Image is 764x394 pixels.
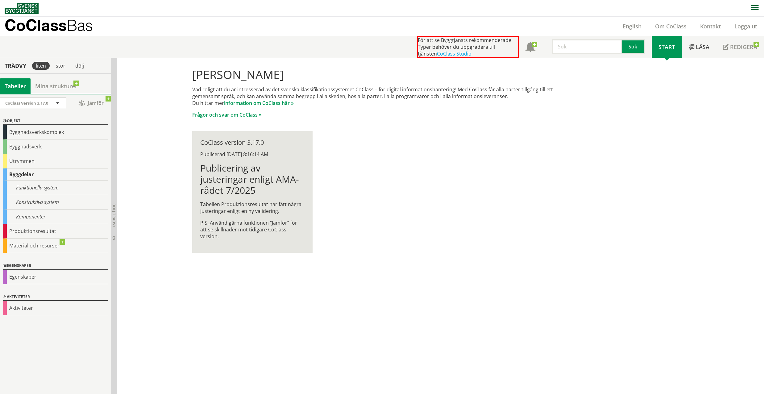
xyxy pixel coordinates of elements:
[224,100,294,106] a: information om CoClass här »
[3,168,108,180] div: Byggdelar
[31,78,82,94] a: Mina strukturer
[72,62,88,70] div: dölj
[3,180,108,195] div: Funktionella system
[622,39,645,54] button: Sök
[1,62,30,69] div: Trädvy
[616,23,648,30] a: English
[696,43,709,51] span: Läsa
[648,23,693,30] a: Om CoClass
[200,163,304,196] h1: Publicering av justeringar enligt AMA-rådet 7/2025
[525,43,535,52] span: Notifikationer
[552,39,622,54] input: Sök
[192,68,571,81] h1: [PERSON_NAME]
[3,195,108,209] div: Konstruktiva system
[200,201,304,214] p: Tabellen Produktionsresultat har fått några justeringar enligt en ny validering.
[5,100,48,106] span: CoClass Version 3.17.0
[652,36,682,58] a: Start
[3,224,108,238] div: Produktionsresultat
[5,22,93,29] p: CoClass
[3,262,108,270] div: Egenskaper
[417,36,519,58] div: För att se Byggtjänsts rekommenderade Typer behöver du uppgradera till tjänsten
[3,125,108,139] div: Byggnadsverkskomplex
[3,293,108,301] div: Aktiviteter
[3,139,108,154] div: Byggnadsverk
[52,62,69,70] div: stor
[682,36,716,58] a: Läsa
[73,98,110,109] span: Jämför
[3,238,108,253] div: Material och resurser
[111,203,117,227] span: Dölj trädvy
[658,43,675,51] span: Start
[3,118,108,125] div: Objekt
[3,209,108,224] div: Komponenter
[192,86,571,106] p: Vad roligt att du är intresserad av det svenska klassifikationssystemet CoClass – för digital inf...
[3,270,108,284] div: Egenskaper
[200,219,304,240] p: P.S. Använd gärna funktionen ”Jämför” för att se skillnader mot tidigare CoClass version.
[3,154,108,168] div: Utrymmen
[192,111,262,118] a: Frågor och svar om CoClass »
[716,36,764,58] a: Redigera
[200,139,304,146] div: CoClass version 3.17.0
[5,17,106,36] a: CoClassBas
[693,23,728,30] a: Kontakt
[67,16,93,34] span: Bas
[3,301,108,315] div: Aktiviteter
[5,3,39,14] img: Svensk Byggtjänst
[728,23,764,30] a: Logga ut
[730,43,757,51] span: Redigera
[32,62,50,70] div: liten
[200,151,304,158] div: Publicerad [DATE] 8:16:14 AM
[437,50,471,57] a: CoClass Studio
